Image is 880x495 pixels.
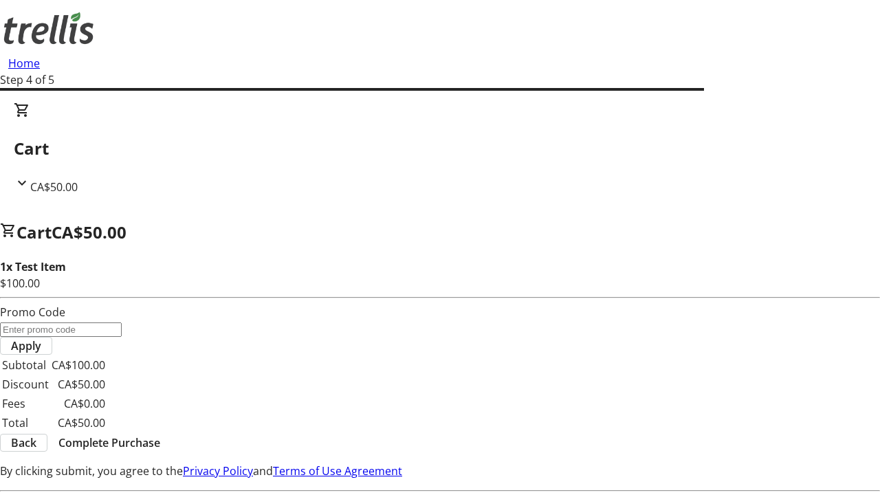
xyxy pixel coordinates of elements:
[14,102,866,195] div: CartCA$50.00
[11,434,36,451] span: Back
[58,434,160,451] span: Complete Purchase
[51,414,106,432] td: CA$50.00
[16,221,52,243] span: Cart
[1,375,49,393] td: Discount
[11,338,41,354] span: Apply
[183,463,253,478] a: Privacy Policy
[14,136,866,161] h2: Cart
[51,395,106,412] td: CA$0.00
[51,356,106,374] td: CA$100.00
[273,463,402,478] a: Terms of Use Agreement
[1,395,49,412] td: Fees
[30,179,78,195] span: CA$50.00
[47,434,171,451] button: Complete Purchase
[1,414,49,432] td: Total
[51,375,106,393] td: CA$50.00
[52,221,126,243] span: CA$50.00
[1,356,49,374] td: Subtotal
